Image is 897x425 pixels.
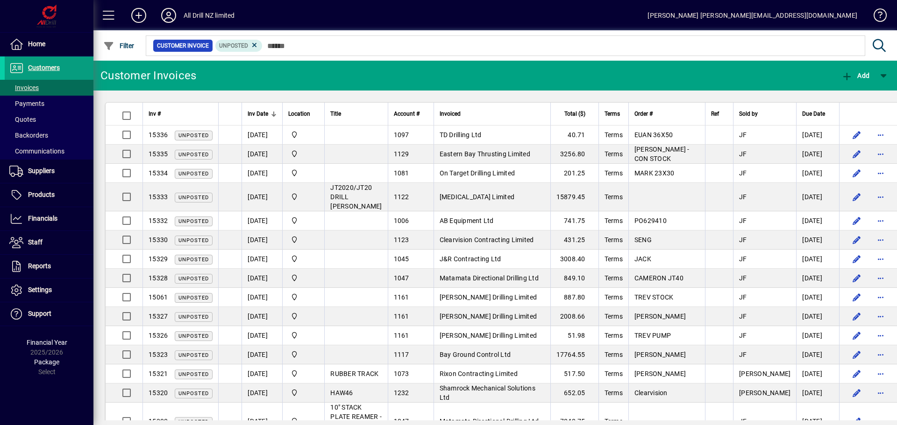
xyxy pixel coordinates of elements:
span: JF [739,418,747,425]
a: Support [5,302,93,326]
span: Unposted [178,152,209,158]
a: Staff [5,231,93,254]
td: 2008.66 [550,307,598,326]
td: [DATE] [242,125,282,145]
span: J&R Contracting Ltd [440,255,501,263]
button: Edit [849,232,864,247]
span: [PERSON_NAME] [634,313,686,320]
td: 15879.45 [550,183,598,211]
td: [DATE] [796,125,839,145]
span: 1161 [394,313,409,320]
span: Financials [28,215,57,222]
span: 1073 [394,370,409,377]
span: Package [34,358,59,366]
span: Reports [28,262,51,270]
span: Bay Ground Control Ltd [440,351,511,358]
span: SENG [634,236,652,244]
span: [PERSON_NAME] [634,351,686,358]
span: Support [28,310,51,317]
span: Total ($) [564,109,585,119]
span: 1161 [394,293,409,301]
span: Terms [605,236,623,244]
span: Financial Year [27,339,67,346]
span: Terms [605,255,623,263]
span: Terms [605,293,623,301]
td: [DATE] [796,211,839,230]
span: All Drill NZ Limited [288,349,319,360]
button: Edit [849,309,864,324]
span: Filter [103,42,135,49]
span: 1129 [394,150,409,158]
td: [DATE] [242,250,282,269]
td: [DATE] [242,307,282,326]
td: [DATE] [796,326,839,345]
span: Unposted [178,132,209,139]
button: Edit [849,251,864,266]
td: [DATE] [242,326,282,345]
span: [PERSON_NAME] Drilling Limited [440,293,537,301]
span: 1047 [394,418,409,425]
span: Terms [605,274,623,282]
span: Rixon Contracting Limited [440,370,518,377]
div: Total ($) [556,109,594,119]
button: Edit [849,385,864,400]
span: Location [288,109,310,119]
div: Order # [634,109,699,119]
span: [PERSON_NAME] [739,370,790,377]
button: More options [873,189,888,204]
span: 1117 [394,351,409,358]
span: Ref [711,109,719,119]
button: Add [124,7,154,24]
span: All Drill NZ Limited [288,254,319,264]
span: 1045 [394,255,409,263]
button: Edit [849,146,864,161]
button: More options [873,146,888,161]
span: 15336 [149,131,168,139]
span: RUBBER TRACK [330,370,378,377]
span: All Drill NZ Limited [288,192,319,202]
a: Suppliers [5,160,93,183]
a: Quotes [5,111,93,127]
span: 15330 [149,236,168,244]
span: 15323 [149,351,168,358]
a: Home [5,33,93,56]
td: 517.50 [550,364,598,383]
span: 15332 [149,217,168,224]
button: Edit [849,127,864,142]
button: More options [873,271,888,286]
span: JT2020/JT20 DRILL [PERSON_NAME] [330,184,382,210]
td: 431.25 [550,230,598,250]
span: Terms [605,150,623,158]
span: 15333 [149,193,168,201]
span: JF [739,293,747,301]
td: [DATE] [242,183,282,211]
span: All Drill NZ Limited [288,292,319,302]
td: 17764.55 [550,345,598,364]
td: 51.98 [550,326,598,345]
td: [DATE] [242,383,282,403]
span: Clearvision [634,389,668,397]
span: Customer Invoice [157,41,209,50]
span: Unposted [178,419,209,425]
span: Terms [605,193,623,201]
span: 1122 [394,193,409,201]
button: More options [873,166,888,181]
span: [MEDICAL_DATA] Limited [440,193,515,201]
span: JF [739,332,747,339]
span: Invoices [9,84,39,91]
span: Title [330,109,341,119]
span: All Drill NZ Limited [288,216,319,226]
span: All Drill NZ Limited [288,388,319,398]
td: [DATE] [796,383,839,403]
span: JF [739,255,747,263]
button: More options [873,385,888,400]
span: Terms [605,217,623,224]
span: JACK [634,255,651,263]
span: Eastern Bay Thrusting Limited [440,150,530,158]
div: Title [330,109,382,119]
div: Due Date [802,109,833,119]
div: Invoiced [440,109,545,119]
td: [DATE] [242,230,282,250]
span: 15334 [149,169,168,177]
span: Suppliers [28,167,55,174]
